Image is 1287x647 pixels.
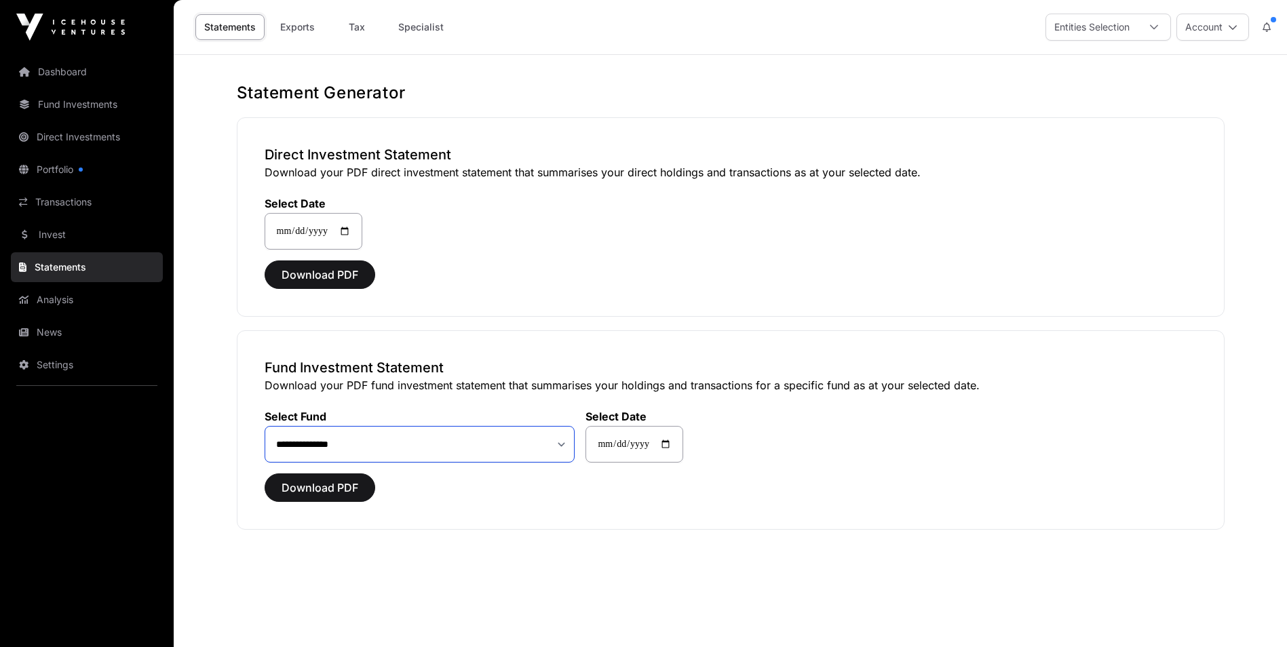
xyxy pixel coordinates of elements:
[265,377,1197,393] p: Download your PDF fund investment statement that summarises your holdings and transactions for a ...
[11,317,163,347] a: News
[265,145,1197,164] h3: Direct Investment Statement
[11,57,163,87] a: Dashboard
[11,90,163,119] a: Fund Investments
[265,473,375,502] button: Download PDF
[265,358,1197,377] h3: Fund Investment Statement
[270,14,324,40] a: Exports
[265,274,375,288] a: Download PDF
[265,164,1197,180] p: Download your PDF direct investment statement that summarises your direct holdings and transactio...
[11,155,163,184] a: Portfolio
[237,82,1225,104] h1: Statement Generator
[585,410,683,423] label: Select Date
[265,197,362,210] label: Select Date
[1219,582,1287,647] iframe: Chat Widget
[1046,14,1138,40] div: Entities Selection
[16,14,125,41] img: Icehouse Ventures Logo
[265,260,375,289] button: Download PDF
[265,410,575,423] label: Select Fund
[11,350,163,380] a: Settings
[282,267,358,283] span: Download PDF
[11,252,163,282] a: Statements
[195,14,265,40] a: Statements
[11,220,163,250] a: Invest
[330,14,384,40] a: Tax
[11,285,163,315] a: Analysis
[1176,14,1249,41] button: Account
[282,479,358,496] span: Download PDF
[11,187,163,217] a: Transactions
[11,122,163,152] a: Direct Investments
[389,14,453,40] a: Specialist
[265,487,375,501] a: Download PDF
